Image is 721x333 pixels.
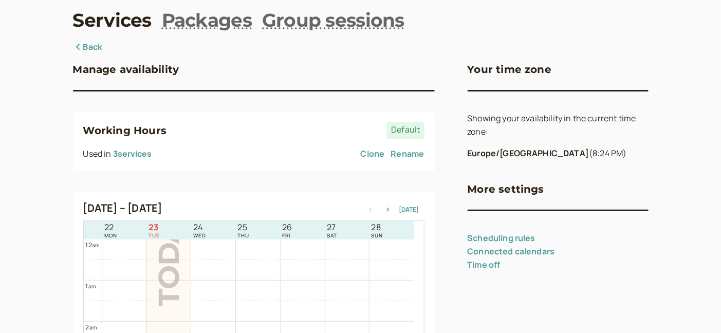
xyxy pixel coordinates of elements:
a: Rename [391,147,424,161]
a: September 28, 2025 [369,221,385,239]
button: 3services [113,149,152,158]
a: Scheduling rules [468,232,536,244]
h3: More settings [468,181,545,197]
span: WED [193,232,206,238]
p: Showing your availability in the current time zone: [468,112,649,139]
a: September 25, 2025 [236,221,252,239]
b: Europe/[GEOGRAPHIC_DATA] [468,147,589,159]
p: ( 8:24 PM ) [468,147,649,160]
h3: Working Hours [83,122,167,139]
span: 23 [149,223,160,232]
span: THU [238,232,250,238]
iframe: Chat Widget [670,284,721,333]
div: 12 [86,240,100,250]
span: 26 [282,223,292,232]
span: 25 [238,223,250,232]
a: September 26, 2025 [280,221,294,239]
h3: Your time zone [468,61,552,78]
h2: [DATE] – [DATE] [83,202,162,214]
span: MON [104,232,117,238]
span: Default [387,122,424,139]
a: Packages [162,7,252,33]
div: 1 [86,281,96,291]
span: am [88,283,96,290]
span: 22 [104,223,117,232]
span: 27 [327,223,337,232]
span: 24 [193,223,206,232]
a: Connected calendars [468,246,555,257]
a: September 27, 2025 [325,221,339,239]
div: Used in [83,147,152,161]
a: Services [73,7,152,33]
span: FRI [282,232,292,238]
span: SAT [327,232,337,238]
a: September 22, 2025 [102,221,119,239]
span: SUN [372,232,383,238]
a: Back [73,41,103,54]
span: am [92,242,99,249]
a: Clone [361,147,385,161]
div: 2 [86,322,97,332]
span: TUE [149,232,160,238]
h3: Manage availability [73,61,179,78]
span: 28 [372,223,383,232]
span: am [89,324,97,331]
a: September 24, 2025 [191,221,208,239]
button: [DATE] [399,206,419,213]
a: September 23, 2025 [146,221,162,239]
a: Time off [468,259,501,270]
a: Group sessions [262,7,404,33]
